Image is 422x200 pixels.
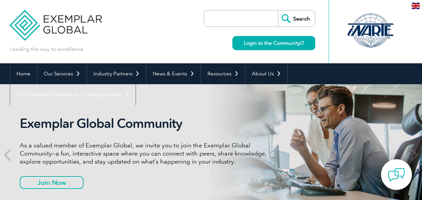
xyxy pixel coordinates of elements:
[146,63,201,84] a: News & Events
[278,10,315,27] input: Search
[10,63,37,84] a: Home
[10,45,83,53] p: Leading the way to excellence
[300,41,304,45] img: open_square.png
[37,63,87,84] a: Our Services
[201,63,245,84] a: Resources
[20,176,84,189] a: Join Now
[20,141,272,166] p: As a valued member of Exemplar Global, we invite you to join the Exemplar Global Community—a fun,...
[20,116,272,131] h2: Exemplar Global Community
[388,166,405,183] img: contact-chat.png
[87,63,146,84] a: Industry Partners
[10,84,136,105] a: Find Certified Professional / Training Provider
[232,36,315,50] a: Login to the Community
[412,3,420,9] img: en
[245,63,287,84] a: About Us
